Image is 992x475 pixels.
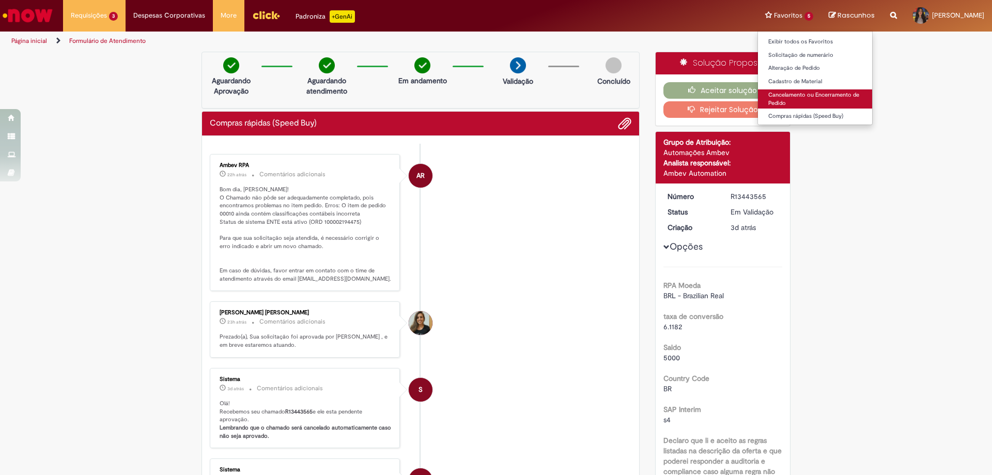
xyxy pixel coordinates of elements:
p: Prezado(a), Sua solicitação foi aprovada por [PERSON_NAME] , e em breve estaremos atuando. [220,333,392,349]
p: +GenAi [330,10,355,23]
a: Formulário de Atendimento [69,37,146,45]
a: Alteração de Pedido [758,63,872,74]
span: Requisições [71,10,107,21]
p: Aguardando Aprovação [206,75,256,96]
p: Olá! Recebemos seu chamado e ele esta pendente aprovação. [220,400,392,440]
div: 25/08/2025 10:56:59 [731,222,779,233]
span: 3d atrás [731,223,756,232]
a: Rascunhos [829,11,875,21]
b: taxa de conversão [663,312,723,321]
a: Solicitação de numerário [758,50,872,61]
div: Sistema [220,376,392,382]
p: Concluído [597,76,630,86]
span: 3d atrás [227,386,244,392]
p: Aguardando atendimento [302,75,352,96]
img: check-circle-green.png [414,57,430,73]
div: System [409,378,432,402]
span: AR [416,163,425,188]
span: 5000 [663,353,680,362]
time: 25/08/2025 10:56:59 [731,223,756,232]
a: Exibir todos os Favoritos [758,36,872,48]
div: Ambev Automation [663,168,783,178]
div: Julie Santos Valeriano Da Silva [409,311,432,335]
p: Validação [503,76,533,86]
div: Automações Ambev [663,147,783,158]
div: Grupo de Atribuição: [663,137,783,147]
a: Cancelamento ou Encerramento de Pedido [758,89,872,109]
img: check-circle-green.png [319,57,335,73]
span: [PERSON_NAME] [932,11,984,20]
p: Bom dia, [PERSON_NAME]! O Chamado não pôde ser adequadamente completado, pois encontramos problem... [220,186,392,283]
img: click_logo_yellow_360x200.png [252,7,280,23]
span: Favoritos [774,10,802,21]
b: RPA Moeda [663,281,701,290]
div: Analista responsável: [663,158,783,168]
time: 27/08/2025 10:39:34 [227,172,246,178]
a: Cadastro de Material [758,76,872,87]
div: [PERSON_NAME] [PERSON_NAME] [220,310,392,316]
span: s4 [663,415,671,424]
button: Aceitar solução [663,82,783,99]
button: Adicionar anexos [618,117,631,130]
span: 3 [109,12,118,21]
b: R13443565 [285,408,313,416]
span: BRL - Brazilian Real [663,291,724,300]
b: Saldo [663,343,681,352]
div: Ambev RPA [220,162,392,168]
div: Sistema [220,467,392,473]
dt: Número [660,191,723,202]
span: 22h atrás [227,172,246,178]
img: ServiceNow [1,5,54,26]
span: BR [663,384,672,393]
small: Comentários adicionais [259,170,326,179]
img: img-circle-grey.png [606,57,622,73]
div: Solução Proposta [656,52,791,74]
span: 6.1182 [663,322,682,331]
button: Rejeitar Solução [663,101,783,118]
span: 5 [804,12,813,21]
img: arrow-next.png [510,57,526,73]
ul: Favoritos [757,31,873,125]
dt: Criação [660,222,723,233]
dt: Status [660,207,723,217]
time: 27/08/2025 10:19:16 [227,319,246,325]
small: Comentários adicionais [257,384,323,393]
div: Ambev RPA [409,164,432,188]
img: check-circle-green.png [223,57,239,73]
ul: Trilhas de página [8,32,654,51]
small: Comentários adicionais [259,317,326,326]
a: Compras rápidas (Speed Buy) [758,111,872,122]
b: Lembrando que o chamado será cancelado automaticamente caso não seja aprovado. [220,424,393,440]
b: SAP Interim [663,405,701,414]
h2: Compras rápidas (Speed Buy) Histórico de tíquete [210,119,317,128]
div: R13443565 [731,191,779,202]
span: More [221,10,237,21]
p: Em andamento [398,75,447,86]
span: Despesas Corporativas [133,10,205,21]
b: Country Code [663,374,709,383]
span: Rascunhos [838,10,875,20]
span: 23h atrás [227,319,246,325]
div: Em Validação [731,207,779,217]
span: S [419,377,423,402]
div: Padroniza [296,10,355,23]
time: 25/08/2025 10:57:12 [227,386,244,392]
a: Página inicial [11,37,47,45]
